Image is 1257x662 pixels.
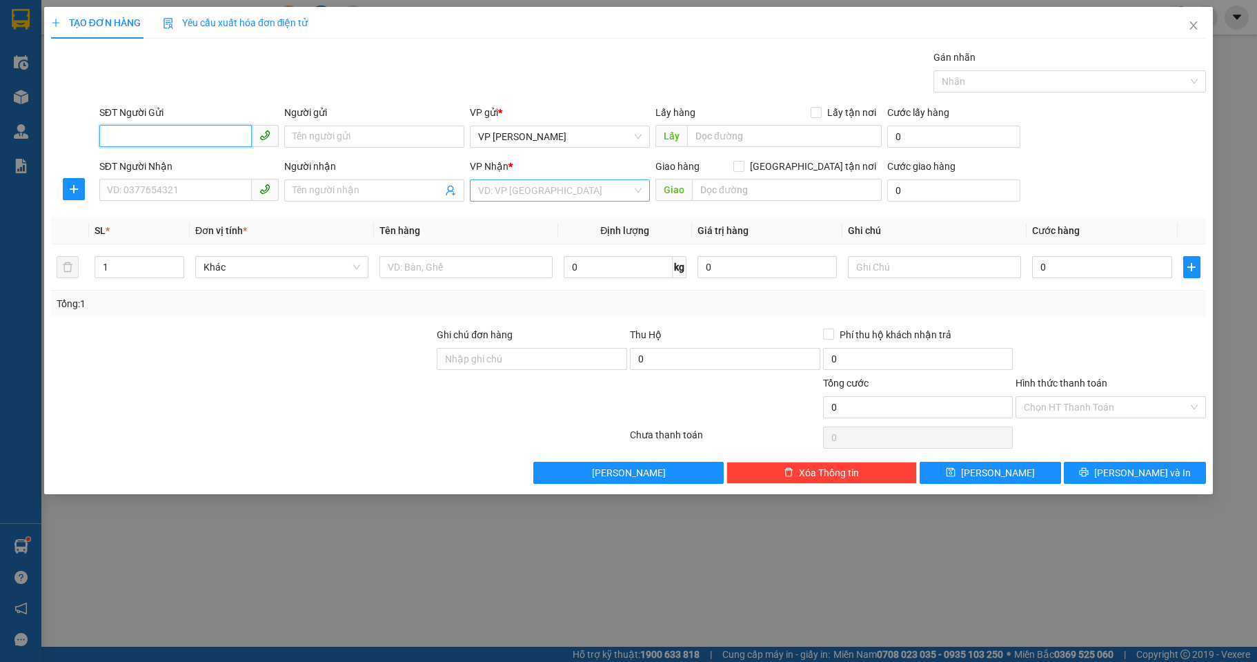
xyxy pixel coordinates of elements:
div: SĐT Người Gửi [99,105,279,120]
span: [PERSON_NAME] [592,465,666,480]
span: save [946,467,956,478]
input: Cước lấy hàng [887,126,1021,148]
input: 0 [697,256,837,278]
h1: NQT1310250003 [150,100,239,130]
span: kg [673,256,686,278]
div: VP gửi [470,105,650,120]
span: phone [259,184,270,195]
label: Cước lấy hàng [887,107,949,118]
span: Đơn vị tính [195,225,247,236]
span: user-add [445,185,456,196]
th: Ghi chú [842,217,1027,244]
input: VD: Bàn, Ghế [379,256,553,278]
div: Chưa thanh toán [628,427,822,451]
span: Lấy [655,125,687,147]
b: GỬI : VP [PERSON_NAME] [17,100,150,169]
img: logo.jpg [17,17,86,86]
span: VP Nguyễn Quốc Trị [478,126,642,147]
span: plus [1184,262,1200,273]
input: Ghi Chú [848,256,1021,278]
span: Tên hàng [379,225,420,236]
div: Tổng: 1 [57,296,486,311]
span: Lấy hàng [655,107,695,118]
span: [PERSON_NAME] [961,465,1035,480]
span: close [1188,20,1199,31]
b: Duy Khang Limousine [112,16,277,33]
span: Tổng cước [823,378,869,389]
button: printer[PERSON_NAME] và In [1064,462,1206,484]
span: [GEOGRAPHIC_DATA] tận nơi [744,159,882,174]
span: plus [51,18,61,28]
button: deleteXóa Thông tin [726,462,917,484]
div: SĐT Người Nhận [99,159,279,174]
span: Giá trị hàng [697,225,749,236]
span: phone [259,130,270,141]
button: Close [1174,7,1213,46]
button: delete [57,256,79,278]
label: Gán nhãn [933,52,976,63]
input: Cước giao hàng [887,179,1021,202]
span: Phí thu hộ khách nhận trả [834,327,957,342]
input: Ghi chú đơn hàng [437,348,627,370]
span: SL [95,225,106,236]
span: [PERSON_NAME] và In [1094,465,1191,480]
input: Dọc đường [692,179,882,201]
button: save[PERSON_NAME] [920,462,1062,484]
label: Cước giao hàng [887,161,956,172]
span: Giao hàng [655,161,700,172]
span: Lấy tận nơi [822,105,882,120]
span: Khác [204,257,360,278]
button: plus [63,178,85,200]
input: Dọc đường [687,125,882,147]
span: TẠO ĐƠN HÀNG [51,17,141,28]
img: icon [163,18,174,29]
button: plus [1183,256,1201,278]
span: Giao [655,179,692,201]
button: [PERSON_NAME] [533,462,724,484]
span: Yêu cầu xuất hóa đơn điện tử [163,17,308,28]
span: delete [784,467,793,478]
label: Hình thức thanh toán [1016,378,1107,389]
span: Xóa Thông tin [799,465,859,480]
li: Số 2 [PERSON_NAME], [GEOGRAPHIC_DATA] [77,34,313,51]
label: Ghi chú đơn hàng [437,329,513,340]
span: Cước hàng [1032,225,1080,236]
span: plus [63,184,84,195]
div: Người nhận [284,159,464,174]
span: printer [1079,467,1089,478]
div: Người gửi [284,105,464,120]
b: Gửi khách hàng [130,71,259,88]
span: VP Nhận [470,161,508,172]
li: Hotline: 19003086 [77,51,313,68]
span: Định lượng [600,225,649,236]
span: Thu Hộ [630,329,662,340]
